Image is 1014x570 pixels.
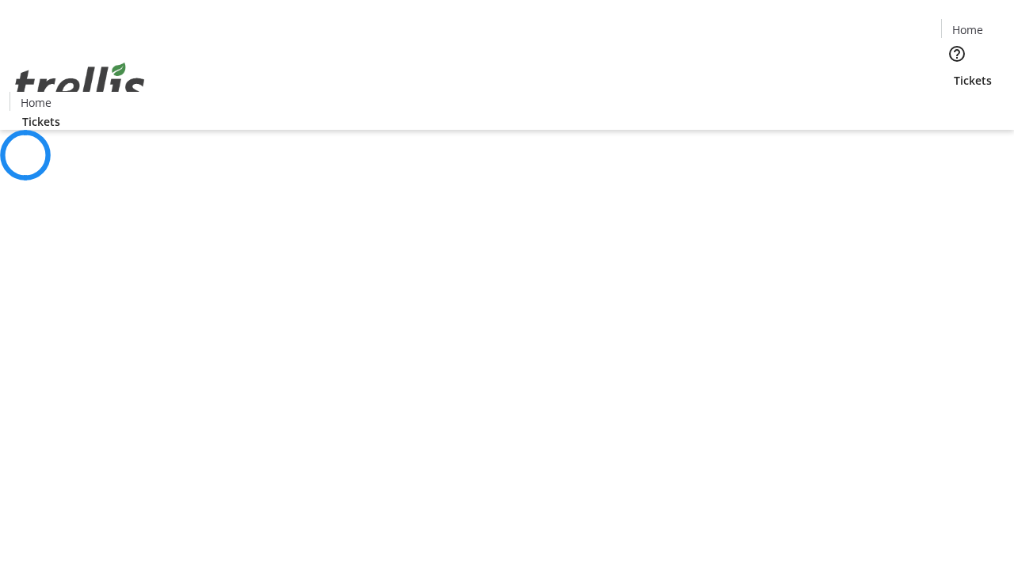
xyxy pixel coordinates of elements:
button: Cart [941,89,973,120]
a: Home [942,21,993,38]
span: Home [21,94,51,111]
a: Tickets [941,72,1004,89]
span: Tickets [22,113,60,130]
a: Tickets [10,113,73,130]
span: Home [952,21,983,38]
button: Help [941,38,973,70]
a: Home [10,94,61,111]
img: Orient E2E Organization iZ420mQ27c's Logo [10,45,151,124]
span: Tickets [954,72,992,89]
